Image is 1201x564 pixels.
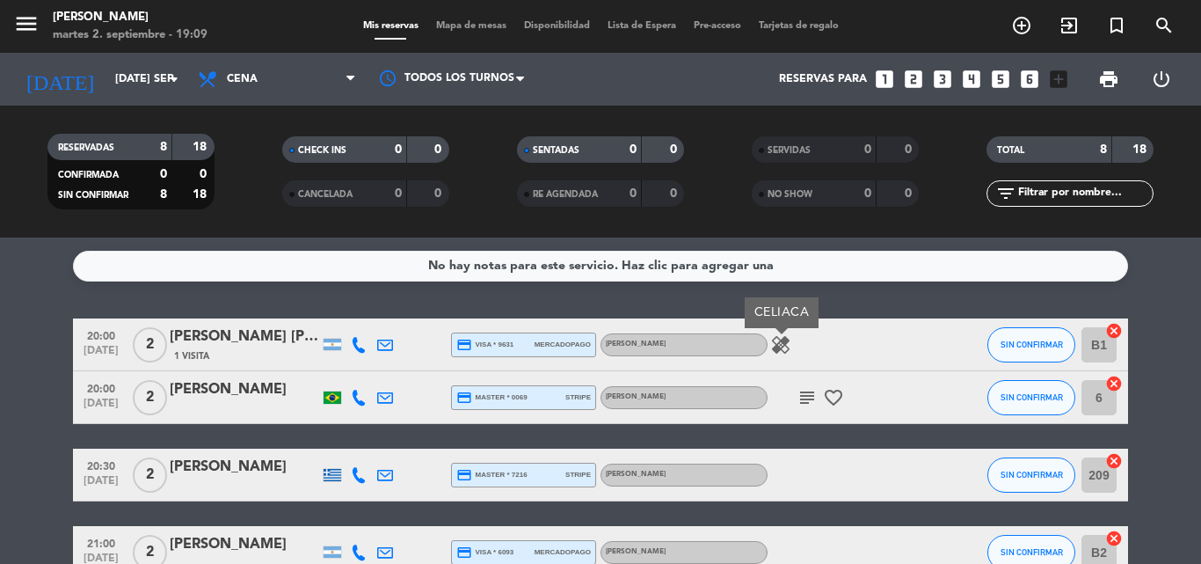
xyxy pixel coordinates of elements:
i: cancel [1105,452,1123,470]
span: Disponibilidad [515,21,599,31]
strong: 0 [434,143,445,156]
span: Lista de Espera [599,21,685,31]
span: TOTAL [997,146,1024,155]
span: SENTADAS [533,146,579,155]
strong: 18 [193,141,210,153]
strong: 8 [160,141,167,153]
div: No hay notas para este servicio. Haz clic para agregar una [428,256,774,276]
div: CELIACA [745,297,819,328]
strong: 0 [395,143,402,156]
button: SIN CONFIRMAR [987,458,1075,493]
span: Pre-acceso [685,21,750,31]
span: 1 Visita [174,349,209,363]
span: NO SHOW [768,190,812,199]
i: healing [770,334,791,355]
span: mercadopago [535,339,591,350]
i: add_box [1047,68,1070,91]
i: add_circle_outline [1011,15,1032,36]
span: master * 7216 [456,467,528,483]
i: subject [797,387,818,408]
span: mercadopago [535,546,591,558]
span: [PERSON_NAME] [606,548,666,555]
i: power_settings_new [1151,69,1172,90]
span: SIN CONFIRMAR [1001,340,1063,349]
span: Reservas para [779,73,867,85]
span: Mis reservas [354,21,427,31]
i: looks_two [902,68,925,91]
span: master * 0069 [456,390,528,406]
div: martes 2. septiembre - 19:09 [53,26,207,44]
span: [DATE] [79,475,123,495]
i: looks_6 [1018,68,1041,91]
span: CONFIRMADA [58,171,119,179]
i: looks_4 [960,68,983,91]
strong: 0 [395,187,402,200]
strong: 0 [670,187,681,200]
strong: 0 [905,143,915,156]
span: [PERSON_NAME] [606,471,666,478]
span: SIN CONFIRMAR [58,191,128,200]
button: SIN CONFIRMAR [987,327,1075,363]
i: credit_card [456,467,472,483]
span: [PERSON_NAME] [606,393,666,400]
strong: 0 [905,187,915,200]
span: stripe [565,392,591,403]
strong: 18 [193,188,210,201]
span: visa * 6093 [456,545,513,560]
span: 2 [133,327,167,363]
i: looks_3 [931,68,954,91]
div: LOG OUT [1135,53,1188,106]
i: cancel [1105,530,1123,547]
strong: 0 [630,143,637,156]
span: 20:00 [79,325,123,345]
i: looks_5 [989,68,1012,91]
span: SERVIDAS [768,146,811,155]
i: credit_card [456,545,472,560]
i: cancel [1105,322,1123,340]
span: Tarjetas de regalo [750,21,848,31]
span: [PERSON_NAME] [606,341,666,348]
strong: 0 [630,187,637,200]
i: credit_card [456,390,472,406]
div: [PERSON_NAME] [170,533,319,556]
span: visa * 9631 [456,337,513,353]
span: CANCELADA [298,190,353,199]
span: RE AGENDADA [533,190,598,199]
i: [DATE] [13,60,106,99]
button: menu [13,11,40,43]
strong: 18 [1132,143,1150,156]
span: 21:00 [79,532,123,553]
div: [PERSON_NAME] [PERSON_NAME] [170,326,319,348]
span: RESERVADAS [58,143,114,152]
span: [DATE] [79,345,123,365]
strong: 0 [160,168,167,180]
span: 20:30 [79,455,123,475]
i: exit_to_app [1059,15,1080,36]
div: [PERSON_NAME] [170,456,319,479]
i: turned_in_not [1106,15,1127,36]
div: [PERSON_NAME] [53,9,207,26]
strong: 0 [434,187,445,200]
span: print [1098,69,1119,90]
strong: 8 [1100,143,1107,156]
span: 20:00 [79,377,123,398]
strong: 8 [160,188,167,201]
i: cancel [1105,375,1123,392]
span: CHECK INS [298,146,346,155]
strong: 0 [670,143,681,156]
span: 2 [133,380,167,415]
strong: 0 [200,168,210,180]
i: arrow_drop_down [164,69,185,90]
span: SIN CONFIRMAR [1001,392,1063,402]
i: menu [13,11,40,37]
div: [PERSON_NAME] [170,378,319,401]
i: looks_one [873,68,896,91]
span: Cena [227,73,258,85]
i: filter_list [995,183,1016,204]
strong: 0 [864,187,871,200]
span: [DATE] [79,398,123,418]
span: 2 [133,458,167,493]
i: search [1154,15,1175,36]
span: SIN CONFIRMAR [1001,547,1063,557]
span: SIN CONFIRMAR [1001,470,1063,480]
